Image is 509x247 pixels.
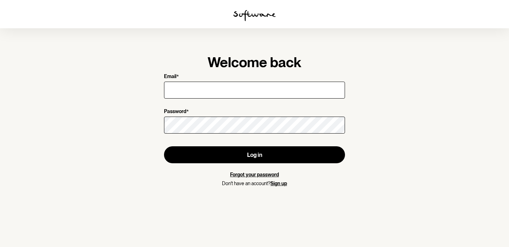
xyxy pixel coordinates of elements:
[164,54,345,71] h1: Welcome back
[230,172,279,177] a: Forgot your password
[164,73,176,80] p: Email
[233,10,276,21] img: software logo
[164,181,345,187] p: Don't have an account?
[164,108,186,115] p: Password
[270,181,287,186] a: Sign up
[164,146,345,163] button: Log in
